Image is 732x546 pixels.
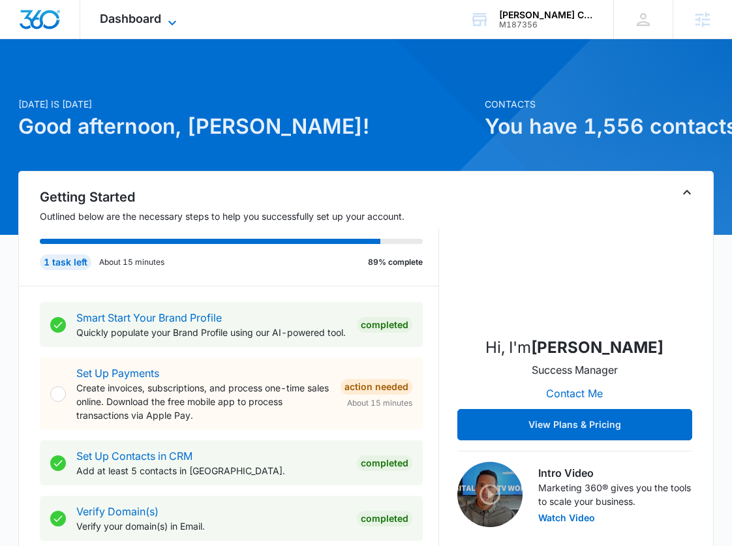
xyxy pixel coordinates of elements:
[76,464,346,478] p: Add at least 5 contacts in [GEOGRAPHIC_DATA].
[485,336,663,359] p: Hi, I'm
[76,505,159,518] a: Verify Domain(s)
[368,256,423,268] p: 89% complete
[679,185,695,200] button: Toggle Collapse
[341,379,412,395] div: Action Needed
[40,209,439,223] p: Outlined below are the necessary steps to help you successfully set up your account.
[499,10,594,20] div: account name
[18,111,477,142] h1: Good afternoon, [PERSON_NAME]!
[76,449,192,463] a: Set Up Contacts in CRM
[457,409,692,440] button: View Plans & Pricing
[76,519,346,533] p: Verify your domain(s) in Email.
[485,97,714,111] p: Contacts
[40,187,439,207] h2: Getting Started
[347,397,412,409] span: About 15 minutes
[457,462,523,527] img: Intro Video
[76,311,222,324] a: Smart Start Your Brand Profile
[532,362,618,378] p: Success Manager
[357,511,412,526] div: Completed
[76,381,330,422] p: Create invoices, subscriptions, and process one-time sales online. Download the free mobile app t...
[99,256,164,268] p: About 15 minutes
[76,326,346,339] p: Quickly populate your Brand Profile using our AI-powered tool.
[538,465,692,481] h3: Intro Video
[531,338,663,357] strong: [PERSON_NAME]
[538,481,692,508] p: Marketing 360® gives you the tools to scale your business.
[533,378,616,409] button: Contact Me
[357,317,412,333] div: Completed
[357,455,412,471] div: Completed
[18,97,477,111] p: [DATE] is [DATE]
[499,20,594,29] div: account id
[76,367,159,380] a: Set Up Payments
[538,513,595,523] button: Watch Video
[40,254,91,270] div: 1 task left
[485,111,714,142] h1: You have 1,556 contacts
[510,195,640,326] img: Angelis Torres
[100,12,161,25] span: Dashboard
